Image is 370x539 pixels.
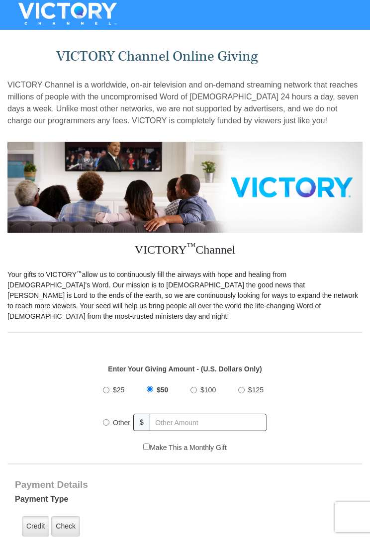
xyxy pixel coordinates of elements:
[200,386,216,394] span: $100
[15,494,355,509] h5: Payment Type
[51,516,80,537] label: Check
[7,269,363,322] p: Your gifts to VICTORY allow us to continuously fill the airways with hope and healing from [DEMOG...
[187,241,196,251] sup: ™
[133,414,150,431] span: $
[56,48,314,65] h1: VICTORY Channel Online Giving
[143,444,150,450] input: Make This a Monthly Gift
[143,443,227,453] label: Make This a Monthly Gift
[7,79,363,127] p: VICTORY Channel is a worldwide, on-air television and on-demand streaming network that reaches mi...
[113,419,130,427] span: Other
[113,386,124,394] span: $25
[7,233,363,269] h3: VICTORY Channel
[15,479,355,491] h3: Payment Details
[5,2,130,25] img: VICTORYTHON - VICTORY Channel
[248,386,264,394] span: $125
[22,516,49,537] label: Credit
[157,386,168,394] span: $50
[77,269,82,275] sup: ™
[108,365,262,373] strong: Enter Your Giving Amount - (U.S. Dollars Only)
[150,414,267,431] input: Other Amount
